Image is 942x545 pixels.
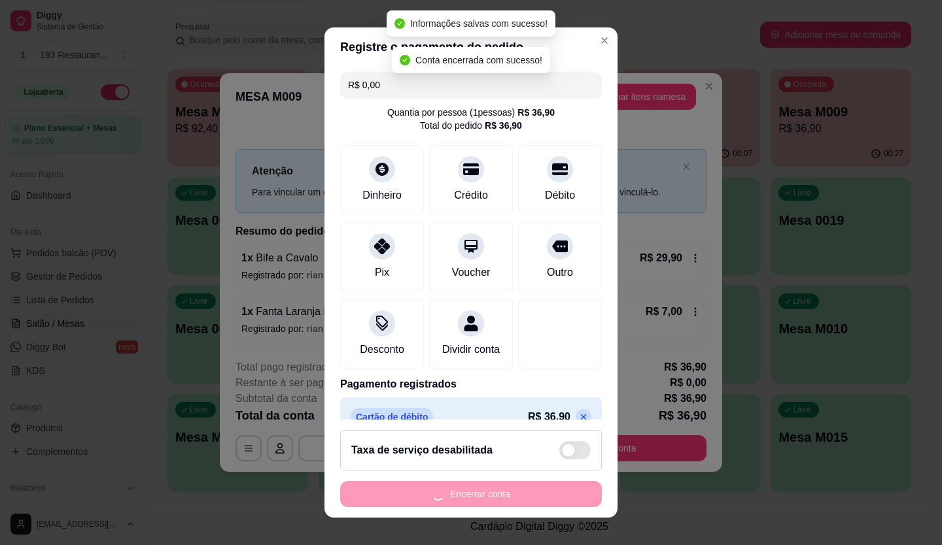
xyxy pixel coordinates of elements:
[420,119,522,132] div: Total do pedido
[547,265,573,280] div: Outro
[594,30,615,51] button: Close
[517,106,555,119] div: R$ 36,90
[375,265,389,280] div: Pix
[394,18,405,29] span: check-circle
[415,55,542,65] span: Conta encerrada com sucesso!
[351,442,493,458] h2: Taxa de serviço desabilitada
[410,18,548,29] span: Informações salvas com sucesso!
[362,188,402,203] div: Dinheiro
[454,188,488,203] div: Crédito
[351,408,433,426] p: Cartão de débito
[400,55,410,65] span: check-circle
[442,342,500,357] div: Dividir conta
[545,188,575,203] div: Débito
[340,376,602,392] p: Pagamento registrados
[348,72,594,98] input: Ex.: hambúrguer de cordeiro
[485,119,522,132] div: R$ 36,90
[324,27,618,67] header: Registre o pagamento do pedido
[452,265,491,280] div: Voucher
[360,342,404,357] div: Desconto
[528,409,570,425] p: R$ 36,90
[387,106,555,119] div: Quantia por pessoa ( 1 pessoas)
